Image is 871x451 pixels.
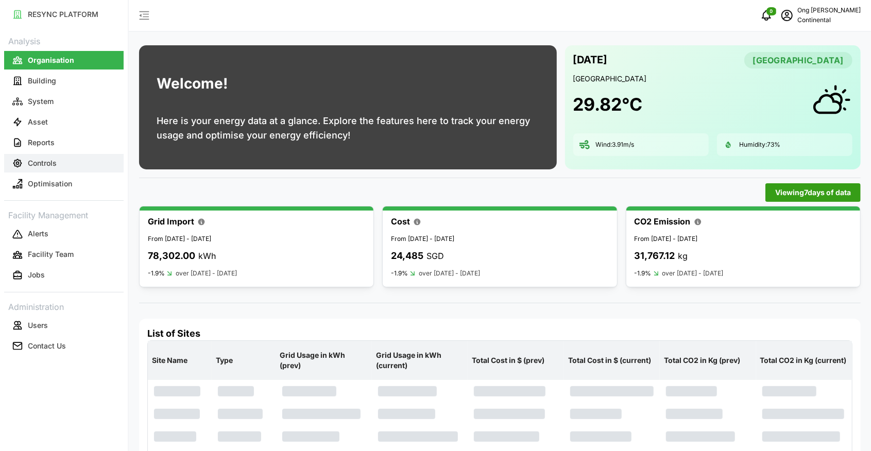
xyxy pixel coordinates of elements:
p: Here is your energy data at a glance. Explore the features here to track your energy usage and op... [157,114,539,143]
p: Grid Usage in kWh (prev) [278,342,370,379]
p: Optimisation [28,179,72,189]
button: Alerts [4,225,124,244]
p: System [28,96,54,107]
button: System [4,92,124,111]
button: Facility Team [4,246,124,264]
p: Cost [391,215,410,228]
p: over [DATE] - [DATE] [662,269,724,279]
h1: 29.82 °C [573,93,643,116]
p: Site Name [150,347,210,374]
p: CO2 Emission [635,215,691,228]
button: Viewing7days of data [765,183,861,202]
a: Jobs [4,265,124,286]
p: Facility Management [4,207,124,222]
p: Grid Import [148,215,194,228]
a: Contact Us [4,336,124,356]
p: Asset [28,117,48,127]
p: Administration [4,299,124,314]
p: [GEOGRAPHIC_DATA] [573,74,852,84]
p: Type [214,347,274,374]
button: Jobs [4,266,124,285]
p: kg [678,250,688,263]
p: over [DATE] - [DATE] [419,269,480,279]
p: Total CO2 in Kg (prev) [662,347,754,374]
h1: Welcome! [157,73,228,95]
p: 24,485 [391,249,423,264]
p: 78,302.00 [148,249,195,264]
a: Users [4,315,124,336]
p: Building [28,76,56,86]
span: 0 [770,8,773,15]
button: Optimisation [4,175,124,193]
p: Wind: 3.91 m/s [596,141,635,149]
p: Grid Usage in kWh (current) [374,342,466,379]
a: Asset [4,112,124,132]
p: Ong [PERSON_NAME] [797,6,861,15]
p: -1.9% [635,269,652,277]
a: Optimisation [4,174,124,194]
button: Controls [4,154,124,172]
a: Controls [4,153,124,174]
button: schedule [777,5,797,26]
p: Controls [28,158,57,168]
p: Total Cost in $ (current) [566,347,658,374]
p: From [DATE] - [DATE] [635,234,852,244]
p: Reports [28,137,55,148]
p: From [DATE] - [DATE] [391,234,608,244]
button: Reports [4,133,124,152]
a: Organisation [4,50,124,71]
p: -1.9% [391,269,408,277]
p: SGD [426,250,444,263]
a: Alerts [4,224,124,245]
p: Analysis [4,33,124,48]
p: Facility Team [28,249,74,259]
a: Building [4,71,124,91]
a: System [4,91,124,112]
a: Facility Team [4,245,124,265]
p: -1.9% [148,269,165,277]
p: [DATE] [573,51,608,68]
p: Humidity: 73 % [740,141,781,149]
p: kWh [198,250,216,263]
button: notifications [756,5,777,26]
p: Organisation [28,55,74,65]
p: Users [28,320,48,331]
span: [GEOGRAPHIC_DATA] [753,53,844,68]
span: Viewing 7 days of data [775,184,851,201]
a: Reports [4,132,124,153]
p: RESYNC PLATFORM [28,9,98,20]
button: Asset [4,113,124,131]
p: Alerts [28,229,48,239]
a: RESYNC PLATFORM [4,4,124,25]
p: Total CO2 in Kg (current) [758,347,850,374]
p: Contact Us [28,341,66,351]
p: 31,767.12 [635,249,675,264]
button: Building [4,72,124,90]
p: Jobs [28,270,45,280]
p: From [DATE] - [DATE] [148,234,365,244]
button: Contact Us [4,337,124,355]
p: Total Cost in $ (prev) [470,347,561,374]
p: over [DATE] - [DATE] [176,269,237,279]
button: RESYNC PLATFORM [4,5,124,24]
p: Continental [797,15,861,25]
button: Organisation [4,51,124,70]
h4: List of Sites [147,327,852,340]
button: Users [4,316,124,335]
